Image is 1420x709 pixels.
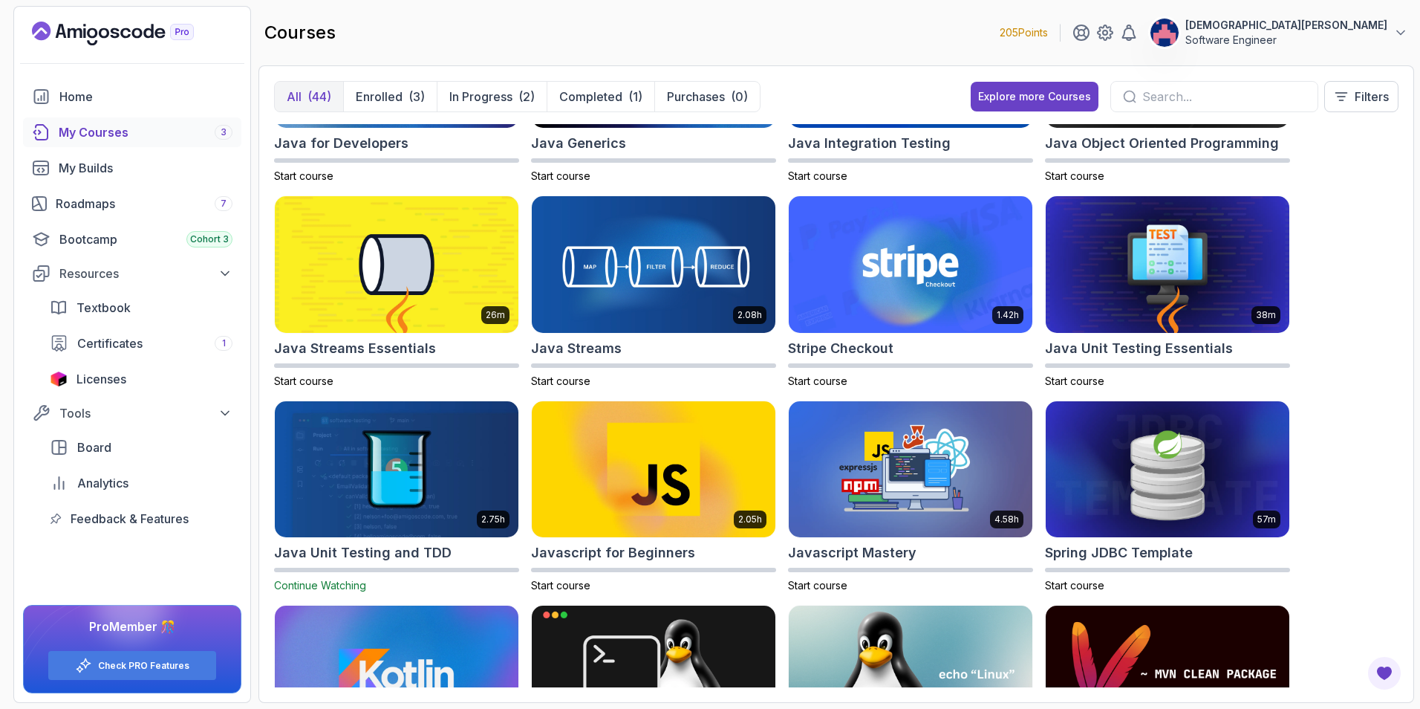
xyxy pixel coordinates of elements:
div: Roadmaps [56,195,232,213]
a: roadmaps [23,189,241,218]
div: (0) [731,88,748,106]
a: board [41,433,241,462]
p: [DEMOGRAPHIC_DATA][PERSON_NAME] [1185,18,1387,33]
button: user profile image[DEMOGRAPHIC_DATA][PERSON_NAME]Software Engineer [1150,18,1408,48]
img: Java Unit Testing Essentials card [1046,196,1289,333]
h2: Java Streams Essentials [274,338,436,359]
span: 3 [221,126,227,138]
button: Check PRO Features [48,650,217,681]
button: Completed(1) [547,82,654,111]
button: In Progress(2) [437,82,547,111]
h2: Java for Developers [274,133,408,154]
button: Filters [1324,81,1398,112]
span: Start course [531,169,590,182]
div: (44) [307,88,331,106]
p: 2.05h [738,514,762,525]
div: Explore more Courses [978,89,1091,104]
div: (3) [408,88,425,106]
span: 1 [222,337,226,349]
p: In Progress [449,88,512,106]
a: Check PRO Features [98,660,189,672]
p: 2.75h [481,514,505,525]
p: 205 Points [1000,25,1048,40]
p: Software Engineer [1185,33,1387,48]
p: 26m [486,309,505,321]
a: bootcamp [23,224,241,254]
p: Filters [1355,88,1389,106]
h2: Javascript for Beginners [531,543,695,563]
button: Resources [23,260,241,287]
span: Licenses [76,370,126,388]
span: Textbook [76,299,131,317]
p: All [287,88,302,106]
span: Board [77,438,111,456]
p: Enrolled [356,88,403,106]
img: Javascript for Beginners card [532,401,775,538]
button: Purchases(0) [654,82,760,111]
a: feedback [41,504,241,534]
img: Javascript Mastery card [789,401,1032,538]
a: analytics [41,468,241,498]
a: home [23,82,241,111]
span: Start course [1045,375,1104,387]
span: Start course [788,579,847,592]
h2: Java Generics [531,133,626,154]
img: Java Unit Testing and TDD card [275,401,518,538]
div: My Builds [59,159,232,177]
h2: courses [264,21,336,45]
div: Home [59,88,232,106]
span: Continue Watching [274,579,366,592]
a: courses [23,117,241,147]
a: Java Unit Testing and TDD card2.75hJava Unit Testing and TDDContinue Watching [274,401,519,594]
a: certificates [41,328,241,358]
a: licenses [41,364,241,394]
img: Spring JDBC Template card [1046,401,1289,538]
p: 57m [1257,514,1276,525]
button: Open Feedback Button [1367,655,1402,691]
button: Tools [23,400,241,427]
span: Start course [531,579,590,592]
p: 4.58h [994,514,1019,525]
a: Landing page [32,22,228,45]
span: Analytics [77,474,128,492]
h2: Java Integration Testing [788,133,951,154]
div: (2) [518,88,535,106]
div: (1) [628,88,642,106]
h2: Javascript Mastery [788,543,916,563]
span: Start course [788,169,847,182]
img: Java Streams card [532,196,775,333]
h2: Spring JDBC Template [1045,543,1193,563]
a: textbook [41,293,241,323]
img: user profile image [1150,19,1179,47]
p: 2.08h [737,309,762,321]
button: Explore more Courses [971,82,1098,111]
p: 1.42h [997,309,1019,321]
p: 38m [1256,309,1276,321]
a: builds [23,153,241,183]
span: Start course [274,375,333,387]
button: Enrolled(3) [343,82,437,111]
span: Feedback & Features [71,510,189,528]
h2: Java Streams [531,338,622,359]
span: Start course [1045,169,1104,182]
img: Stripe Checkout card [789,196,1032,333]
span: Start course [274,169,333,182]
p: Purchases [667,88,725,106]
span: Start course [531,375,590,387]
span: Start course [788,375,847,387]
div: My Courses [59,123,232,141]
img: Java Streams Essentials card [275,196,518,333]
button: All(44) [275,82,343,111]
input: Search... [1142,88,1306,106]
span: 7 [221,198,227,210]
div: Bootcamp [59,230,232,248]
h2: Java Unit Testing Essentials [1045,338,1233,359]
span: Cohort 3 [190,233,229,245]
div: Tools [59,404,232,422]
span: Start course [1045,579,1104,592]
div: Resources [59,265,232,282]
h2: Java Object Oriented Programming [1045,133,1279,154]
h2: Stripe Checkout [788,338,893,359]
span: Certificates [77,334,143,352]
